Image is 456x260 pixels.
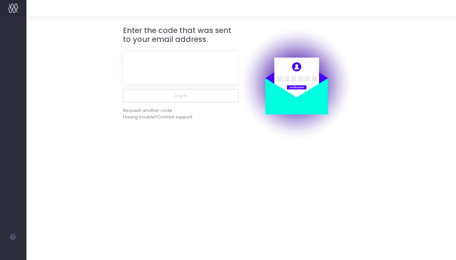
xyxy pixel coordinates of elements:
[123,107,172,114] div: Request another code
[123,114,239,120] div: Having trouble?
[8,247,18,257] img: images/default_profile_image.png
[123,26,239,44] h3: Enter the code that was sent to your email address.
[157,114,192,120] span: Contact support
[239,26,354,142] img: auth.png
[123,89,239,102] button: Log in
